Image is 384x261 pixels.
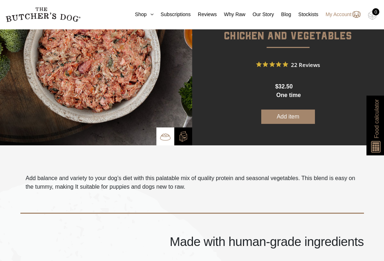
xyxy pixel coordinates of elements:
[256,59,320,70] button: Rated 4.9 out of 5 stars from 22 reviews. Jump to reviews.
[160,131,171,142] img: TBD_Bowl.png
[154,11,191,19] a: Subscriptions
[278,83,293,90] span: 32.50
[178,131,189,142] img: TBD_Build-A-Box-2.png
[217,11,246,19] a: Why Raw
[128,11,154,19] a: Shop
[261,110,315,124] button: Add item
[276,92,301,98] span: one time
[274,11,291,19] a: Blog
[246,11,274,19] a: Our Story
[291,11,319,19] a: Stockists
[319,10,361,19] a: My Account
[191,11,217,19] a: Reviews
[372,99,381,138] span: Food calculator
[20,235,364,248] h4: Made with human-grade ingredients
[291,59,320,70] span: 22 Reviews
[26,174,359,191] p: Add balance and variety to your dog’s diet with this palatable mix of quality protein and seasona...
[275,83,278,90] span: $
[368,11,377,20] img: TBD_Cart-Empty.png
[372,8,379,15] div: 0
